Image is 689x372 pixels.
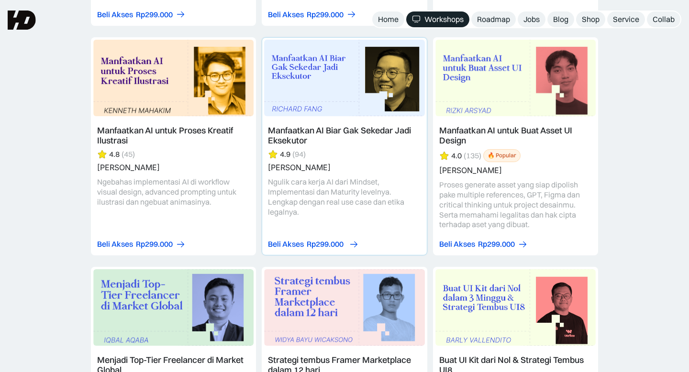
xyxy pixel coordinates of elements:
div: Rp299.000 [136,239,173,249]
a: Service [607,11,645,27]
a: Workshops [406,11,469,27]
div: Rp299.000 [478,239,515,249]
div: Rp299.000 [136,10,173,20]
div: Rp299.000 [307,10,344,20]
a: Home [372,11,404,27]
div: Roadmap [477,14,510,24]
a: Collab [647,11,680,27]
div: Rp299.000 [307,239,344,249]
div: Beli Akses [268,239,304,249]
a: Blog [547,11,574,27]
div: Jobs [523,14,540,24]
a: Beli AksesRp299.000 [97,239,186,249]
a: Beli AksesRp299.000 [439,10,528,20]
a: Beli AksesRp299.000 [268,10,356,20]
div: Beli Akses [268,10,304,20]
div: Beli Akses [97,10,133,20]
a: Beli AksesRp299.000 [439,239,528,249]
div: Blog [553,14,568,24]
a: Roadmap [471,11,516,27]
div: Service [613,14,639,24]
div: Shop [582,14,600,24]
div: Beli Akses [439,239,475,249]
a: Jobs [518,11,545,27]
a: Shop [576,11,605,27]
div: Beli Akses [439,10,475,20]
div: Collab [653,14,675,24]
div: Home [378,14,399,24]
a: Beli AksesRp299.000 [268,239,356,249]
a: Beli AksesRp299.000 [97,10,186,20]
div: Rp299.000 [478,10,515,20]
div: Beli Akses [97,239,133,249]
div: Workshops [424,14,464,24]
